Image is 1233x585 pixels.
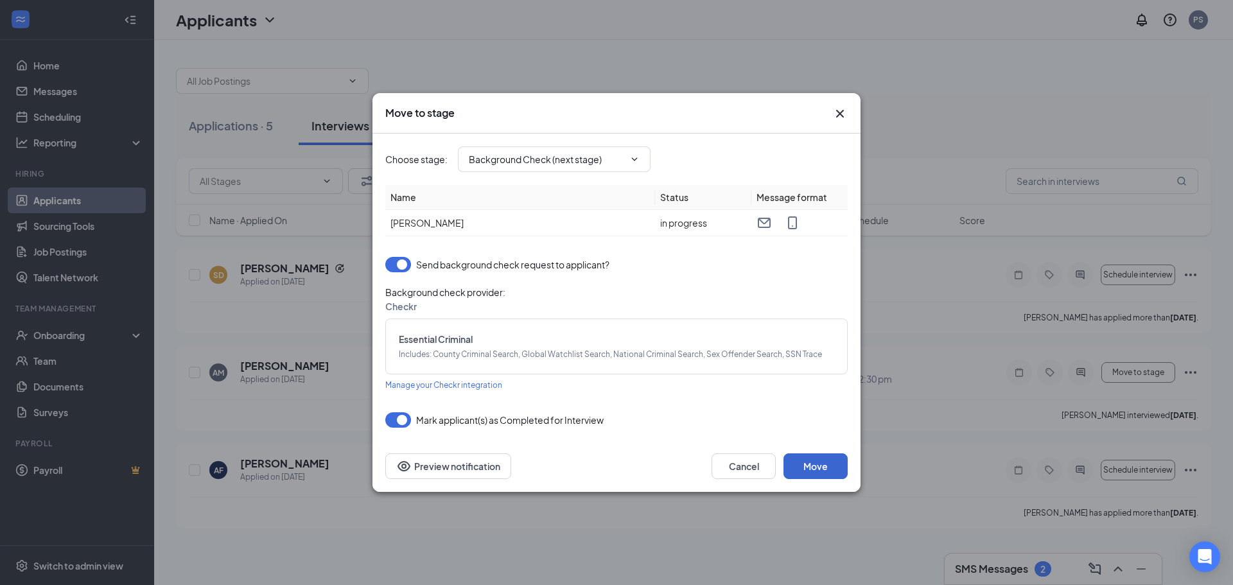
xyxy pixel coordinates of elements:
svg: MobileSms [785,215,800,231]
span: Background check provider : [385,285,848,299]
button: Preview notificationEye [385,453,511,479]
span: Mark applicant(s) as Completed for Interview [416,412,604,428]
span: Checkr [385,301,417,312]
a: Manage your Checkr integration [385,377,502,392]
h3: Move to stage [385,106,455,120]
svg: Email [756,215,772,231]
button: Move [783,453,848,479]
th: Name [385,185,655,210]
button: Cancel [712,453,776,479]
span: Choose stage : [385,152,448,166]
span: Includes : County Criminal Search, Global Watchlist Search, National Criminal Search, Sex Offende... [399,349,834,361]
svg: Cross [832,106,848,121]
th: Status [655,185,751,210]
td: in progress [655,210,751,236]
svg: ChevronDown [629,154,640,164]
button: Close [832,106,848,121]
div: Open Intercom Messenger [1189,541,1220,572]
span: Manage your Checkr integration [385,380,502,390]
svg: Eye [396,458,412,474]
th: Message format [751,185,848,210]
span: [PERSON_NAME] [390,217,464,229]
span: Essential Criminal [399,332,834,346]
span: Send background check request to applicant? [416,257,609,272]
